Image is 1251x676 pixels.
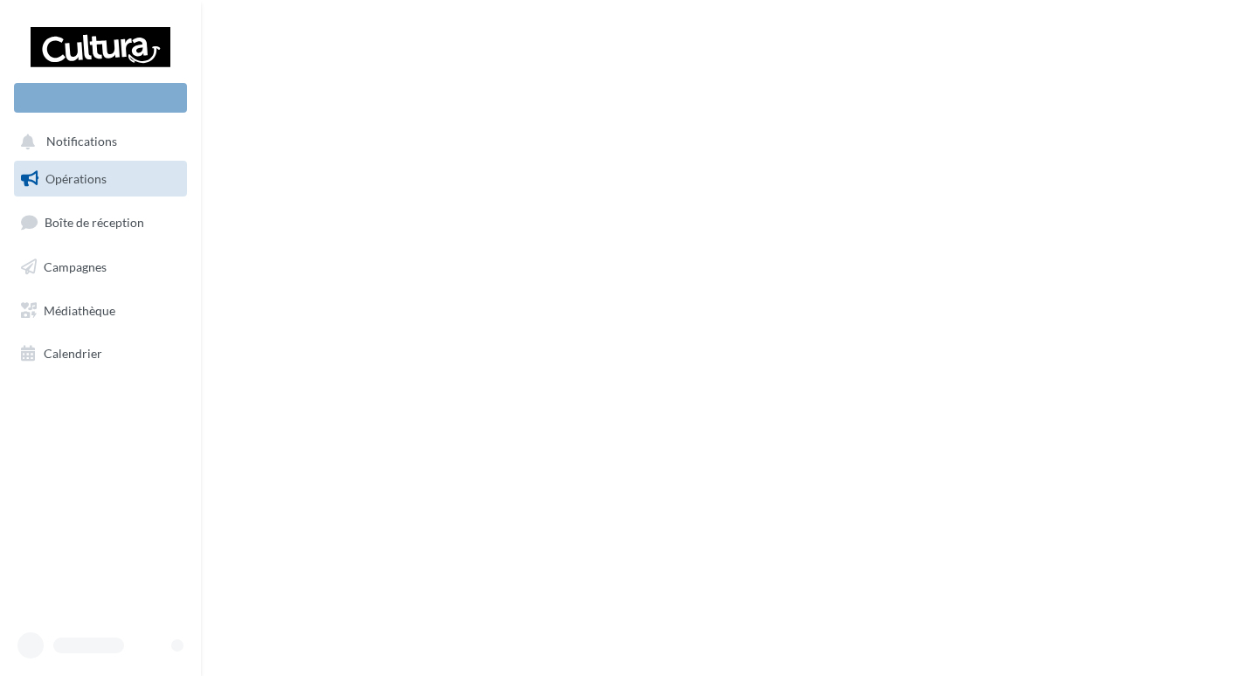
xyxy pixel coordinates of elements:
[46,135,117,149] span: Notifications
[10,161,190,197] a: Opérations
[44,302,115,317] span: Médiathèque
[45,171,107,186] span: Opérations
[44,259,107,274] span: Campagnes
[10,335,190,372] a: Calendrier
[14,83,187,113] div: Nouvelle campagne
[10,249,190,286] a: Campagnes
[10,203,190,241] a: Boîte de réception
[44,346,102,361] span: Calendrier
[45,215,144,230] span: Boîte de réception
[10,293,190,329] a: Médiathèque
